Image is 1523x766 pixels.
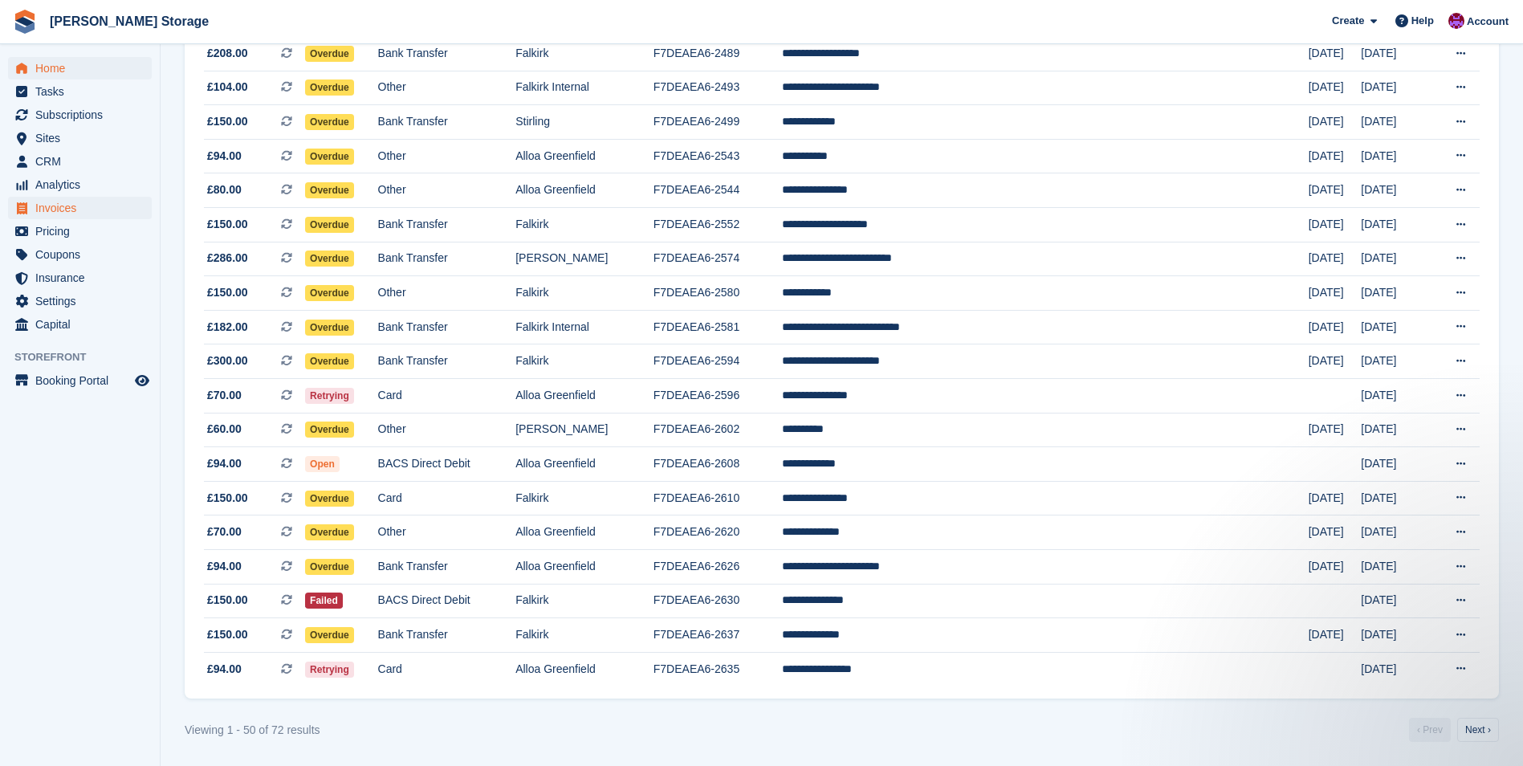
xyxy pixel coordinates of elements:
td: Other [378,515,516,550]
a: menu [8,127,152,149]
td: F7DEAEA6-2489 [654,37,782,71]
td: Other [378,276,516,311]
span: Overdue [305,217,354,233]
td: F7DEAEA6-2544 [654,173,782,208]
td: Bank Transfer [378,344,516,379]
span: £150.00 [207,284,248,301]
td: [DATE] [1361,447,1429,482]
span: £300.00 [207,352,248,369]
span: Overdue [305,46,354,62]
td: [DATE] [1361,481,1429,515]
td: [PERSON_NAME] [515,413,654,447]
span: Help [1411,13,1434,29]
td: F7DEAEA6-2620 [654,515,782,550]
span: £104.00 [207,79,248,96]
span: Tasks [35,80,132,103]
td: [DATE] [1361,242,1429,276]
nav: Pages [1406,718,1502,742]
td: [DATE] [1309,550,1362,585]
span: Overdue [305,353,354,369]
span: Storefront [14,349,160,365]
td: Falkirk [515,276,654,311]
td: Falkirk [515,208,654,242]
span: Overdue [305,524,354,540]
td: F7DEAEA6-2630 [654,584,782,618]
td: Stirling [515,105,654,140]
td: Bank Transfer [378,618,516,653]
td: [DATE] [1309,242,1362,276]
td: F7DEAEA6-2543 [654,139,782,173]
td: F7DEAEA6-2594 [654,344,782,379]
span: Overdue [305,491,354,507]
a: [PERSON_NAME] Storage [43,8,215,35]
td: Alloa Greenfield [515,447,654,482]
td: F7DEAEA6-2637 [654,618,782,653]
td: Alloa Greenfield [515,139,654,173]
td: Alloa Greenfield [515,515,654,550]
td: [DATE] [1361,71,1429,105]
span: £150.00 [207,113,248,130]
td: F7DEAEA6-2626 [654,550,782,585]
td: [DATE] [1309,173,1362,208]
span: Failed [305,593,343,609]
a: menu [8,243,152,266]
td: [DATE] [1309,515,1362,550]
span: £94.00 [207,661,242,678]
td: [DATE] [1361,173,1429,208]
span: £150.00 [207,592,248,609]
td: Falkirk [515,584,654,618]
td: Bank Transfer [378,310,516,344]
td: F7DEAEA6-2602 [654,413,782,447]
td: [DATE] [1309,276,1362,311]
span: Create [1332,13,1364,29]
a: menu [8,290,152,312]
td: [PERSON_NAME] [515,242,654,276]
span: £150.00 [207,626,248,643]
img: Audra Whitelaw [1448,13,1464,29]
td: [DATE] [1361,550,1429,585]
td: Falkirk Internal [515,310,654,344]
span: Overdue [305,114,354,130]
a: menu [8,150,152,173]
span: £286.00 [207,250,248,267]
td: [DATE] [1361,379,1429,414]
td: Other [378,173,516,208]
span: £94.00 [207,558,242,575]
a: menu [8,220,152,242]
td: F7DEAEA6-2493 [654,71,782,105]
span: £94.00 [207,148,242,165]
span: £150.00 [207,490,248,507]
td: [DATE] [1361,652,1429,686]
span: Sites [35,127,132,149]
td: Bank Transfer [378,105,516,140]
td: Alloa Greenfield [515,550,654,585]
a: menu [8,104,152,126]
td: F7DEAEA6-2552 [654,208,782,242]
td: Other [378,71,516,105]
td: Alloa Greenfield [515,173,654,208]
span: £208.00 [207,45,248,62]
td: Alloa Greenfield [515,652,654,686]
td: Bank Transfer [378,242,516,276]
span: £94.00 [207,455,242,472]
img: stora-icon-8386f47178a22dfd0bd8f6a31ec36ba5ce8667c1dd55bd0f319d3a0aa187defe.svg [13,10,37,34]
td: [DATE] [1361,584,1429,618]
td: Other [378,139,516,173]
td: Bank Transfer [378,208,516,242]
td: [DATE] [1361,310,1429,344]
span: Home [35,57,132,79]
span: £182.00 [207,319,248,336]
span: £60.00 [207,421,242,438]
td: F7DEAEA6-2610 [654,481,782,515]
td: [DATE] [1309,618,1362,653]
a: Preview store [132,371,152,390]
span: £70.00 [207,524,242,540]
td: [DATE] [1309,310,1362,344]
td: Falkirk [515,344,654,379]
td: [DATE] [1361,413,1429,447]
span: Retrying [305,662,354,678]
td: F7DEAEA6-2608 [654,447,782,482]
td: [DATE] [1361,344,1429,379]
span: Invoices [35,197,132,219]
span: Overdue [305,251,354,267]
